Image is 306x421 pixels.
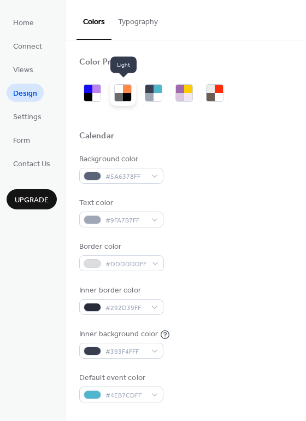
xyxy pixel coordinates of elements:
[79,57,132,68] div: Color Presets
[13,112,42,123] span: Settings
[105,390,146,401] span: #4EB7CDFF
[79,372,161,384] div: Default event color
[105,215,146,226] span: #9FA7B7FF
[15,195,49,206] span: Upgrade
[13,65,33,76] span: Views
[105,259,146,270] span: #DDDDDDFF
[105,346,146,358] span: #393F4FFF
[7,37,49,55] a: Connect
[79,197,161,209] div: Text color
[110,56,137,73] span: Light
[7,107,48,125] a: Settings
[13,135,30,147] span: Form
[7,154,57,172] a: Contact Us
[7,131,37,149] a: Form
[79,131,114,142] div: Calendar
[7,84,44,102] a: Design
[13,17,34,29] span: Home
[13,159,50,170] span: Contact Us
[79,241,162,253] div: Border color
[79,329,158,340] div: Inner background color
[7,60,40,78] a: Views
[13,41,42,52] span: Connect
[7,13,40,31] a: Home
[105,302,146,314] span: #292D39FF
[79,285,161,296] div: Inner border color
[79,154,161,165] div: Background color
[7,189,57,209] button: Upgrade
[13,88,37,100] span: Design
[105,171,146,183] span: #5A6378FF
